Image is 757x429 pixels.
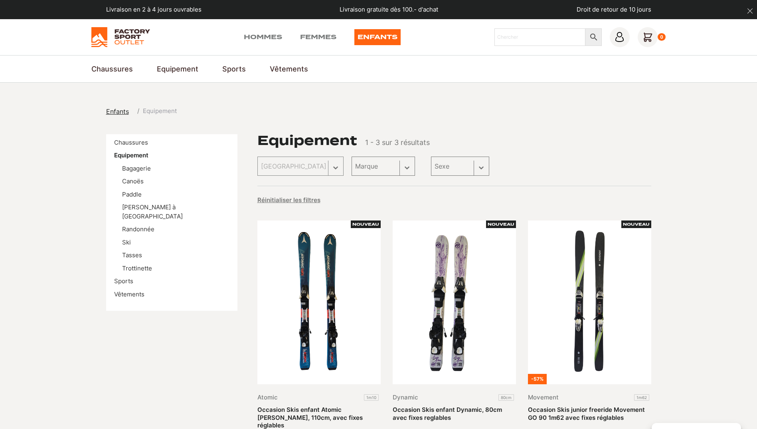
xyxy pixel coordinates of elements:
a: Hommes [244,29,282,45]
a: [PERSON_NAME] à [GEOGRAPHIC_DATA] [122,203,183,220]
a: Tasses [122,251,142,259]
a: Canoës [122,177,144,185]
div: 0 [658,33,666,41]
a: Chaussures [114,139,148,146]
h1: Equipement [257,134,357,147]
a: Trottinette [122,264,152,272]
nav: breadcrumbs [106,107,177,116]
a: Sports [114,277,133,285]
a: Femmes [300,29,336,45]
input: Chercher [494,28,585,46]
button: dismiss [743,4,757,18]
a: Equipement [114,151,148,159]
span: Enfants [106,107,129,115]
img: Factory Sport Outlet [91,27,150,47]
a: Paddle [122,191,142,198]
a: Enfants [106,107,134,116]
a: Ski [122,238,131,246]
a: Sports [222,64,246,74]
a: Enfants [354,29,401,45]
a: Occasion Skis enfant Dynamic, 80cm avec fixes reglables [393,406,502,421]
p: Livraison gratuite dès 100.- d'achat [340,5,438,14]
a: Occasion Skis junior freeride Movement GO 90 1m62 avec fixes réglables [528,406,645,421]
a: Chaussures [91,64,133,74]
a: Bagagerie [122,165,151,172]
a: Vêtements [270,64,308,74]
p: Droit de retour de 10 jours [577,5,651,14]
p: Livraison en 2 à 4 jours ouvrables [106,5,202,14]
a: Randonnée [122,225,154,233]
a: Equipement [157,64,198,74]
a: Occasion Skis enfant Atomic [PERSON_NAME], 110cm, avec fixes réglables [257,406,363,429]
a: Vêtements [114,290,144,298]
span: Equipement [143,107,177,116]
